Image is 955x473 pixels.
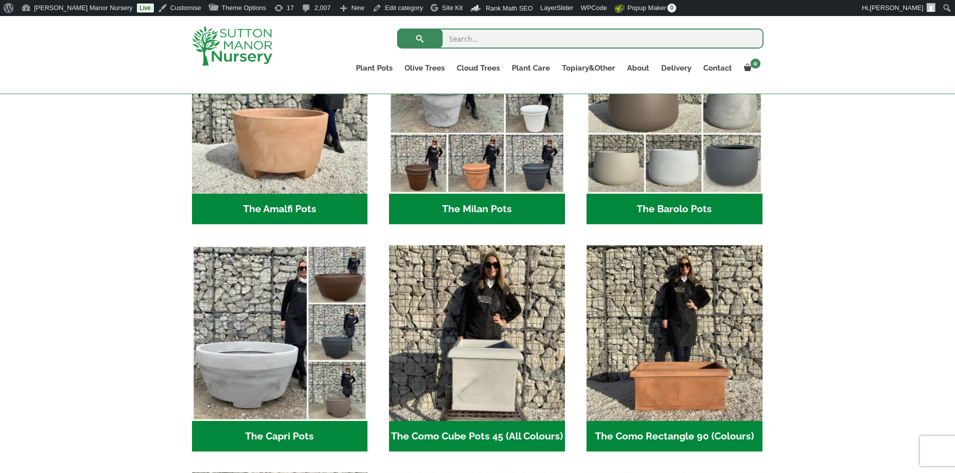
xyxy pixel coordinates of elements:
img: logo [192,26,272,66]
input: Search... [397,29,763,49]
span: 0 [750,59,760,69]
h2: The Barolo Pots [587,194,762,225]
img: The Como Rectangle 90 (Colours) [587,245,762,421]
img: The Barolo Pots [587,18,762,194]
h2: The Amalfi Pots [192,194,368,225]
a: Delivery [655,61,697,75]
a: Plant Care [506,61,556,75]
a: Visit product category The Amalfi Pots [192,18,368,224]
a: 0 [738,61,763,75]
span: Rank Math SEO [486,5,533,12]
h2: The Como Rectangle 90 (Colours) [587,421,762,452]
a: Contact [697,61,738,75]
a: Visit product category The Capri Pots [192,245,368,451]
a: Topiary&Other [556,61,621,75]
h2: The Capri Pots [192,421,368,452]
span: [PERSON_NAME] [870,4,923,12]
span: Site Kit [442,4,463,12]
a: Visit product category The Como Cube Pots 45 (All Colours) [389,245,565,451]
h2: The Milan Pots [389,194,565,225]
a: Plant Pots [350,61,399,75]
a: Olive Trees [399,61,451,75]
a: Visit product category The Como Rectangle 90 (Colours) [587,245,762,451]
a: Visit product category The Milan Pots [389,18,565,224]
a: About [621,61,655,75]
a: Visit product category The Barolo Pots [587,18,762,224]
a: Cloud Trees [451,61,506,75]
img: The Capri Pots [192,245,368,421]
h2: The Como Cube Pots 45 (All Colours) [389,421,565,452]
img: The Milan Pots [389,18,565,194]
a: Live [137,4,154,13]
img: The Amalfi Pots [192,18,368,194]
span: 0 [667,4,676,13]
img: The Como Cube Pots 45 (All Colours) [389,245,565,421]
